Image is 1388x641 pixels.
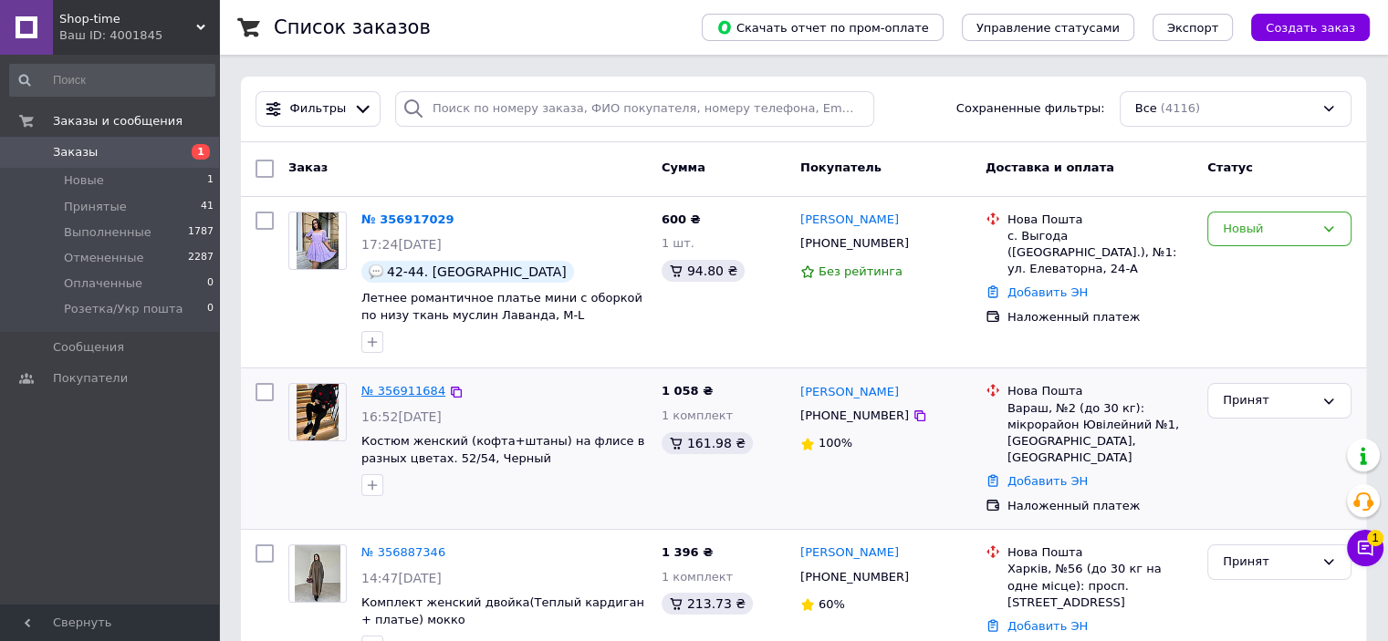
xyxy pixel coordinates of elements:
span: 1 шт. [662,236,694,250]
button: Чат с покупателем1 [1347,530,1383,566]
span: Отмененные [64,250,143,266]
span: 2287 [188,250,214,266]
span: Без рейтинга [819,264,903,278]
a: № 356911684 [361,384,445,398]
span: Статус [1207,160,1253,174]
span: 1 [192,144,210,160]
span: 0 [207,275,214,292]
a: № 356917029 [361,212,454,226]
span: Экспорт [1167,21,1218,35]
span: 1 [207,172,214,189]
div: Ваш ID: 4001845 [59,27,219,44]
h1: Список заказов [274,16,431,38]
span: Доставка и оплата [986,160,1114,174]
span: Сумма [662,160,705,174]
span: Покупатели [53,370,128,387]
span: Все [1135,100,1157,118]
span: 0 [207,301,214,317]
span: 1787 [188,224,214,241]
div: Принят [1223,553,1314,572]
button: Скачать отчет по пром-оплате [702,14,944,41]
img: Фото товару [297,212,339,269]
span: 1 058 ₴ [662,384,713,398]
span: Принятые [64,199,127,215]
div: с. Выгода ([GEOGRAPHIC_DATA].), №1: ул. Елеваторна, 24-А [1007,228,1193,278]
button: Управление статусами [962,14,1134,41]
span: Сообщения [53,339,124,356]
span: 41 [201,199,214,215]
span: 100% [819,436,852,450]
div: [PHONE_NUMBER] [797,565,913,589]
div: Наложенный платеж [1007,498,1193,514]
img: Фото товару [297,384,339,440]
span: (4116) [1161,101,1200,115]
img: Фото товару [295,545,340,602]
div: Наложенный платеж [1007,309,1193,326]
a: № 356887346 [361,545,445,559]
button: Экспорт [1153,14,1233,41]
span: 600 ₴ [662,212,701,226]
span: Shop-time [59,11,196,27]
div: 213.73 ₴ [662,593,753,615]
span: 1 комплект [662,408,733,422]
a: [PERSON_NAME] [800,212,899,229]
span: Покупатель [800,160,882,174]
span: Оплаченные [64,275,142,292]
span: Скачать отчет по пром-оплате [716,19,929,36]
span: 1 комплект [662,570,733,584]
a: Комплект женский двойка(Теплый кардиган + платье) мокко [361,595,644,626]
a: Фото товару [288,383,347,441]
input: Поиск [9,64,215,97]
img: :speech_balloon: [369,264,383,279]
a: Летнее романтичное платье мини с оборкой по низу ткань муслин Лаванда, M-L [361,291,642,322]
a: Фото товару [288,544,347,603]
a: Создать заказ [1233,20,1370,34]
a: [PERSON_NAME] [800,544,899,562]
div: 161.98 ₴ [662,432,753,454]
span: 1 396 ₴ [662,545,713,559]
a: Добавить ЭН [1007,285,1088,299]
input: Поиск по номеру заказа, ФИО покупателя, номеру телефона, Email, номеру накладной [395,91,874,127]
span: 42-44. [GEOGRAPHIC_DATA] [387,264,567,279]
span: 16:52[DATE] [361,409,442,424]
span: 17:24[DATE] [361,237,442,252]
div: Нова Пошта [1007,383,1193,399]
div: Новый [1223,220,1314,239]
span: Новые [64,172,104,189]
button: Создать заказ [1251,14,1370,41]
div: Нова Пошта [1007,212,1193,228]
span: 60% [819,597,845,611]
div: Харків, №56 (до 30 кг на одне місце): просп. [STREET_ADDRESS] [1007,561,1193,611]
div: Принят [1223,391,1314,410]
span: 14:47[DATE] [361,571,442,585]
span: 1 [1367,530,1383,546]
span: Заказы [53,144,98,160]
span: Сохраненные фильтры: [956,100,1105,118]
span: Создать заказ [1266,21,1355,35]
span: Розетка/Укр пошта [64,301,183,317]
a: Добавить ЭН [1007,474,1088,488]
span: Заказы и сообщения [53,113,183,129]
div: 94.80 ₴ [662,260,745,282]
span: Выполненные [64,224,151,241]
div: Вараш, №2 (до 30 кг): мікрорайон Ювілейний №1, [GEOGRAPHIC_DATA], [GEOGRAPHIC_DATA] [1007,400,1193,467]
span: Заказ [288,160,328,174]
div: [PHONE_NUMBER] [797,404,913,428]
span: Управление статусами [976,21,1120,35]
a: [PERSON_NAME] [800,384,899,401]
a: Добавить ЭН [1007,619,1088,633]
a: Фото товару [288,212,347,270]
div: Нова Пошта [1007,544,1193,561]
div: [PHONE_NUMBER] [797,232,913,255]
a: Костюм женский (кофта+штаны) на флисе в разных цветах. 52/54, Черный [361,434,644,465]
span: Фильтры [290,100,347,118]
